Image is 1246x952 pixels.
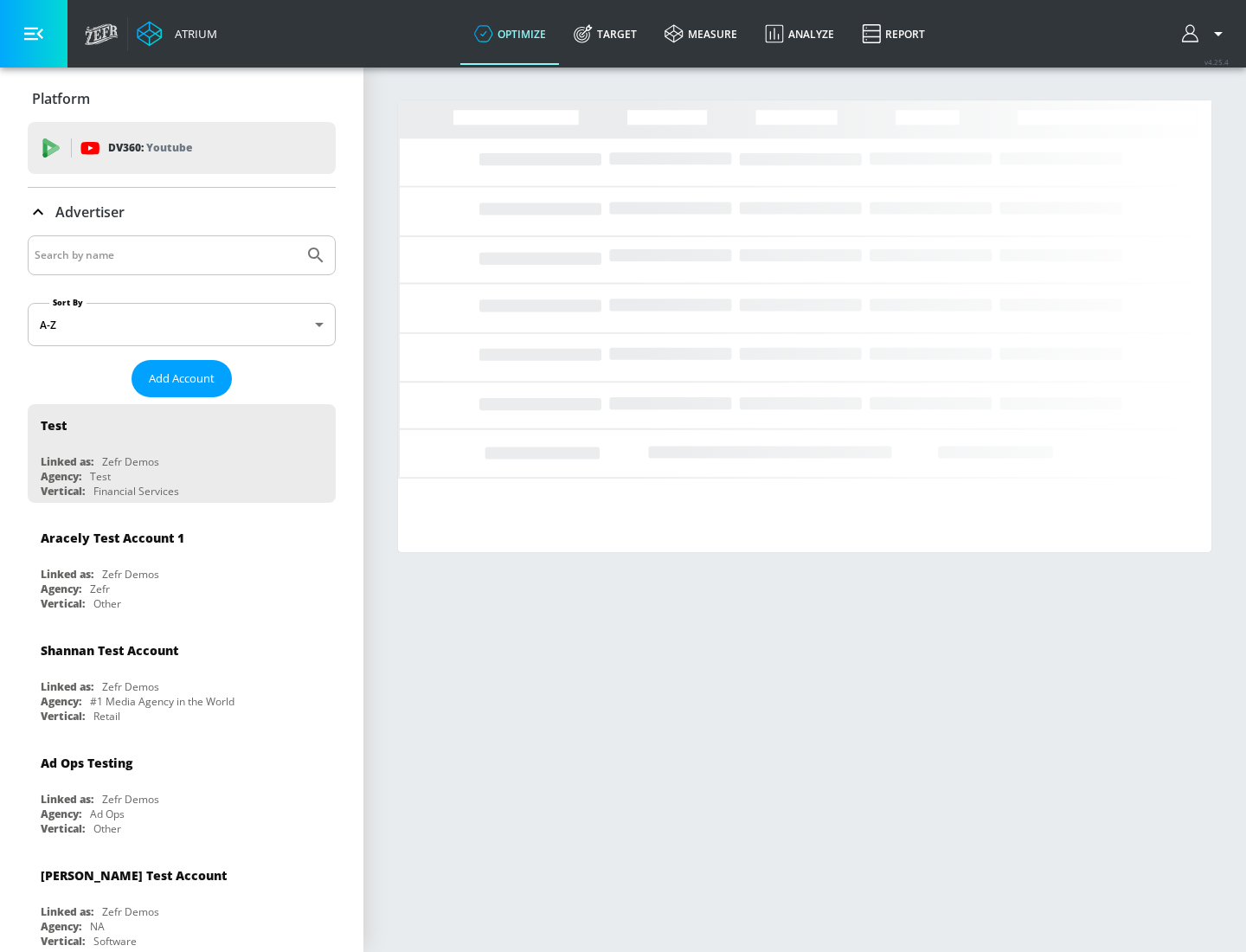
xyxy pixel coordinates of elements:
[41,454,93,469] div: Linked as:
[93,709,120,724] div: Retail
[28,629,336,728] div: Shannan Test AccountLinked as:Zefr DemosAgency:#1 Media Agency in the WorldVertical:Retail
[93,821,121,836] div: Other
[41,417,67,434] div: Test
[41,596,85,611] div: Vertical:
[102,679,159,694] div: Zefr Demos
[1204,57,1229,67] span: v 4.25.4
[28,188,336,236] div: Advertiser
[28,517,336,615] div: Aracely Test Account 1Linked as:Zefr DemosAgency:ZefrVertical:Other
[41,821,85,836] div: Vertical:
[149,369,215,389] span: Add Account
[41,484,85,499] div: Vertical:
[108,138,192,158] p: DV360:
[751,3,848,65] a: Analyze
[28,742,336,840] div: Ad Ops TestingLinked as:Zefr DemosAgency:Ad OpsVertical:Other
[41,709,85,724] div: Vertical:
[28,303,336,346] div: A-Z
[90,919,105,934] div: NA
[41,582,81,596] div: Agency:
[41,867,227,884] div: [PERSON_NAME] Test Account
[41,694,81,709] div: Agency:
[41,567,93,582] div: Linked as:
[102,567,159,582] div: Zefr Demos
[90,694,234,709] div: #1 Media Agency in the World
[41,904,93,919] div: Linked as:
[146,138,192,157] p: Youtube
[49,297,87,308] label: Sort By
[41,642,178,659] div: Shannan Test Account
[41,919,81,934] div: Agency:
[32,89,90,108] p: Platform
[102,454,159,469] div: Zefr Demos
[28,74,336,123] div: Platform
[28,122,336,174] div: DV360: Youtube
[93,484,179,499] div: Financial Services
[41,530,184,546] div: Aracely Test Account 1
[168,26,217,42] div: Atrium
[90,582,110,596] div: Zefr
[90,469,111,484] div: Test
[560,3,651,65] a: Target
[93,934,137,949] div: Software
[41,807,81,821] div: Agency:
[35,244,297,267] input: Search by name
[41,469,81,484] div: Agency:
[93,596,121,611] div: Other
[132,360,232,397] button: Add Account
[460,3,560,65] a: optimize
[102,792,159,807] div: Zefr Demos
[651,3,751,65] a: measure
[28,404,336,503] div: TestLinked as:Zefr DemosAgency:TestVertical:Financial Services
[41,679,93,694] div: Linked as:
[90,807,125,821] div: Ad Ops
[41,934,85,949] div: Vertical:
[55,203,125,222] p: Advertiser
[848,3,939,65] a: Report
[102,904,159,919] div: Zefr Demos
[41,792,93,807] div: Linked as:
[137,21,217,47] a: Atrium
[41,755,132,771] div: Ad Ops Testing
